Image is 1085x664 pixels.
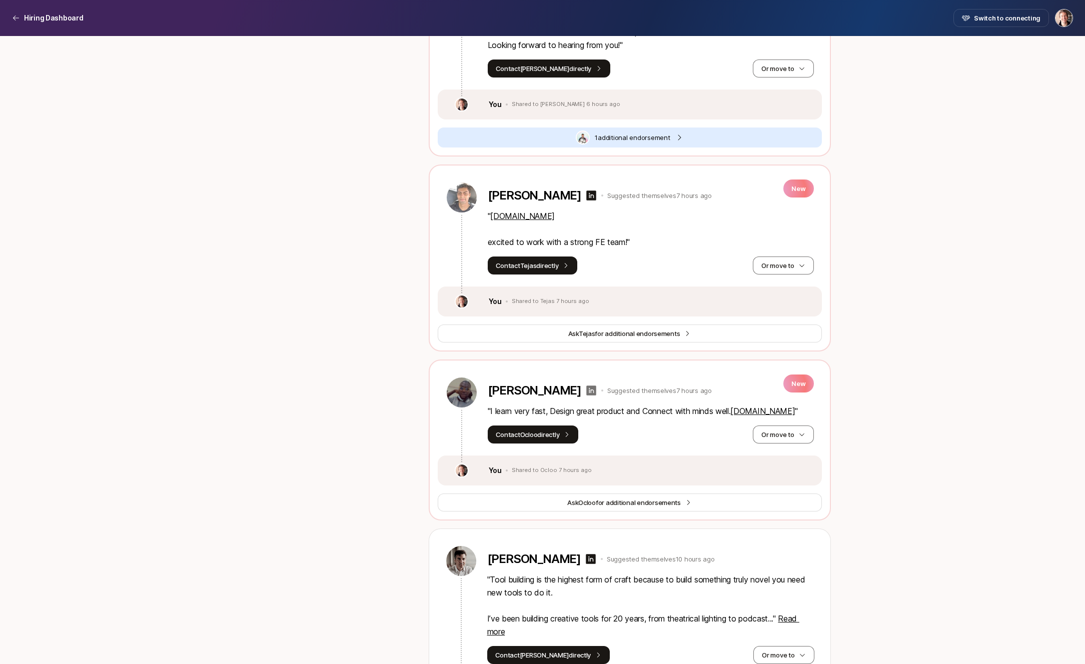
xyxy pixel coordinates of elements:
p: [PERSON_NAME] [488,383,581,397]
p: You [489,98,502,110]
a: [DOMAIN_NAME] [490,211,555,221]
img: 8cb3e434_9646_4a7a_9a3b_672daafcbcea.jpg [456,98,468,110]
p: You [489,295,502,307]
img: d502cb09_0969_4a8d_bef4_bc95289b459f.jpg [447,182,477,212]
p: " I learn very fast, Design great product and Connect with minds well. " [488,404,814,417]
button: Switch to connecting [953,9,1049,27]
p: " Tool building is the highest form of craft because to build something truly novel you need new ... [487,573,814,638]
p: New [783,374,813,392]
button: Or move to [753,425,813,443]
p: New [783,179,813,197]
button: Jasper Story [1055,9,1073,27]
p: Shared to [PERSON_NAME] 6 hours ago [512,101,620,108]
p: Shared to Ocloo 7 hours ago [512,467,592,474]
span: Ask for additional endorsements [567,497,681,507]
p: [PERSON_NAME] [487,552,581,566]
p: [PERSON_NAME] [488,188,581,202]
span: Switch to connecting [974,13,1040,23]
span: 1 additional endorsement [595,132,670,142]
img: 8cb3e434_9646_4a7a_9a3b_672daafcbcea.jpg [456,464,468,476]
p: Suggested themselves 7 hours ago [607,385,712,395]
span: Ocloo [578,498,596,506]
p: Shared to Tejas 7 hours ago [512,298,589,305]
img: 3a659d60_ab0e_4519_8d90_5649545edcc1.jpg [447,377,477,407]
button: AskOcloofor additional endorsements [438,493,822,511]
p: You [489,464,502,476]
p: Suggested themselves 7 hours ago [607,190,712,200]
img: Jasper Story [1055,9,1072,26]
button: ContactOcloodirectly [488,425,579,443]
button: Or move to [753,256,813,274]
img: 8cb3e434_9646_4a7a_9a3b_672daafcbcea.jpg [456,295,468,307]
button: Or move to [753,59,813,77]
button: ContactTejasdirectly [488,256,578,274]
p: " excited to work with a strong FE team! " [488,209,814,248]
p: Hiring Dashboard [24,12,84,24]
button: Contact[PERSON_NAME]directly [487,646,610,664]
span: Tejas [579,329,595,337]
button: AskTejasfor additional endorsements [438,324,822,342]
button: Or move to [753,646,814,664]
p: Suggested themselves 10 hours ago [607,554,715,564]
a: [DOMAIN_NAME] [730,406,795,416]
img: 32a4eadc_d519_4133_a487_a0068629694b.jpg [577,131,589,143]
button: Contact[PERSON_NAME]directly [488,59,611,77]
img: 1a68f324_65aa_4af8_8ec2_06a9f7424cbc.jpg [446,546,476,576]
span: Ask for additional endorsements [568,328,680,338]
